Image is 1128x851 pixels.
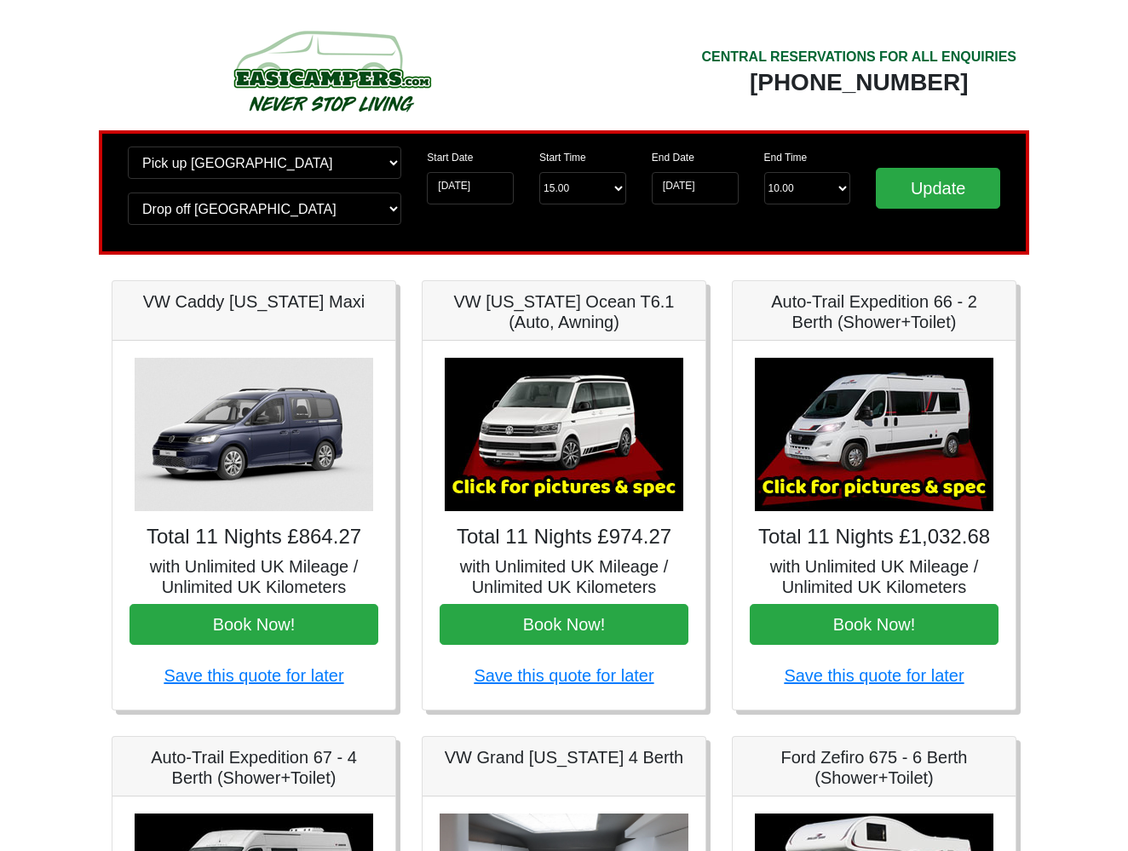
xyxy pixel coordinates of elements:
img: VW California Ocean T6.1 (Auto, Awning) [445,358,683,511]
button: Book Now! [750,604,999,645]
h5: with Unlimited UK Mileage / Unlimited UK Kilometers [440,556,688,597]
label: End Date [652,150,694,165]
h4: Total 11 Nights £1,032.68 [750,525,999,549]
h5: VW Caddy [US_STATE] Maxi [129,291,378,312]
h4: Total 11 Nights £864.27 [129,525,378,549]
img: campers-checkout-logo.png [170,24,493,118]
a: Save this quote for later [164,666,343,685]
img: VW Caddy California Maxi [135,358,373,511]
input: Start Date [427,172,514,204]
label: Start Date [427,150,473,165]
input: Return Date [652,172,739,204]
a: Save this quote for later [474,666,653,685]
h5: VW [US_STATE] Ocean T6.1 (Auto, Awning) [440,291,688,332]
button: Book Now! [440,604,688,645]
h5: Auto-Trail Expedition 67 - 4 Berth (Shower+Toilet) [129,747,378,788]
button: Book Now! [129,604,378,645]
h4: Total 11 Nights £974.27 [440,525,688,549]
input: Update [876,168,1000,209]
img: Auto-Trail Expedition 66 - 2 Berth (Shower+Toilet) [755,358,993,511]
h5: VW Grand [US_STATE] 4 Berth [440,747,688,768]
label: End Time [764,150,808,165]
h5: Ford Zefiro 675 - 6 Berth (Shower+Toilet) [750,747,999,788]
a: Save this quote for later [784,666,964,685]
h5: with Unlimited UK Mileage / Unlimited UK Kilometers [129,556,378,597]
h5: Auto-Trail Expedition 66 - 2 Berth (Shower+Toilet) [750,291,999,332]
div: [PHONE_NUMBER] [701,67,1016,98]
h5: with Unlimited UK Mileage / Unlimited UK Kilometers [750,556,999,597]
label: Start Time [539,150,586,165]
div: CENTRAL RESERVATIONS FOR ALL ENQUIRIES [701,47,1016,67]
